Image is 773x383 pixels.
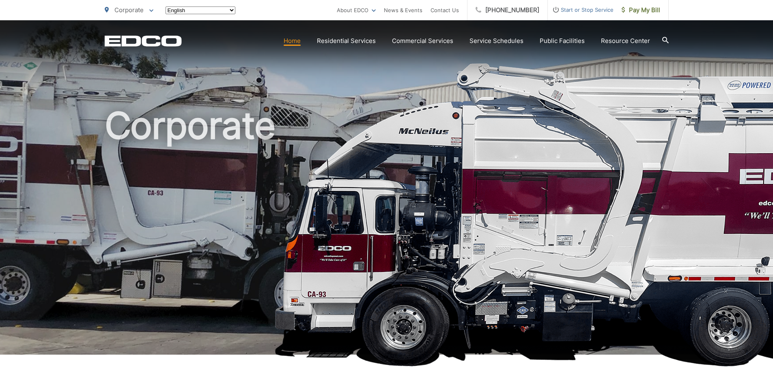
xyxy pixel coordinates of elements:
a: Home [284,36,301,46]
a: Public Facilities [540,36,585,46]
span: Pay My Bill [622,5,660,15]
h1: Corporate [105,105,669,362]
a: Contact Us [431,5,459,15]
a: Resource Center [601,36,650,46]
a: Service Schedules [469,36,523,46]
select: Select a language [166,6,235,14]
a: EDCD logo. Return to the homepage. [105,35,182,47]
a: Commercial Services [392,36,453,46]
a: About EDCO [337,5,376,15]
a: Residential Services [317,36,376,46]
a: News & Events [384,5,422,15]
span: Corporate [114,6,144,14]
